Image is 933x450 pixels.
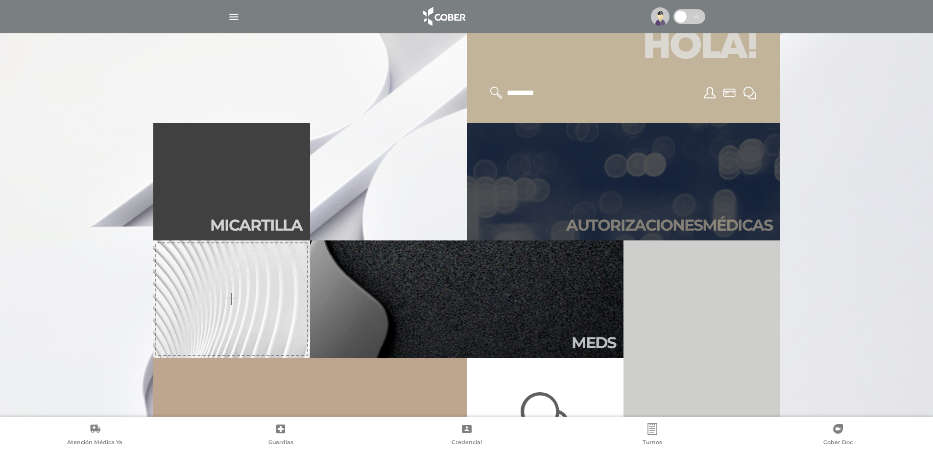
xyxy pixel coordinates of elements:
[210,216,302,235] h2: Mi car tilla
[228,11,240,23] img: Cober_menu-lines-white.svg
[478,20,768,75] h1: Hola!
[823,439,853,448] span: Cober Doc
[374,423,559,448] a: Credencial
[418,5,469,28] img: logo_cober_home-white.png
[643,439,662,448] span: Turnos
[566,216,772,235] h2: Autori zaciones médicas
[467,123,780,240] a: Autorizacionesmédicas
[188,423,373,448] a: Guardias
[268,439,293,448] span: Guardias
[745,423,931,448] a: Cober Doc
[2,423,188,448] a: Atención Médica Ya
[153,123,310,240] a: Micartilla
[572,333,616,352] h2: Meds
[651,7,670,26] img: profile-placeholder.svg
[452,439,482,448] span: Credencial
[67,439,122,448] span: Atención Médica Ya
[559,423,745,448] a: Turnos
[310,240,623,358] a: Meds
